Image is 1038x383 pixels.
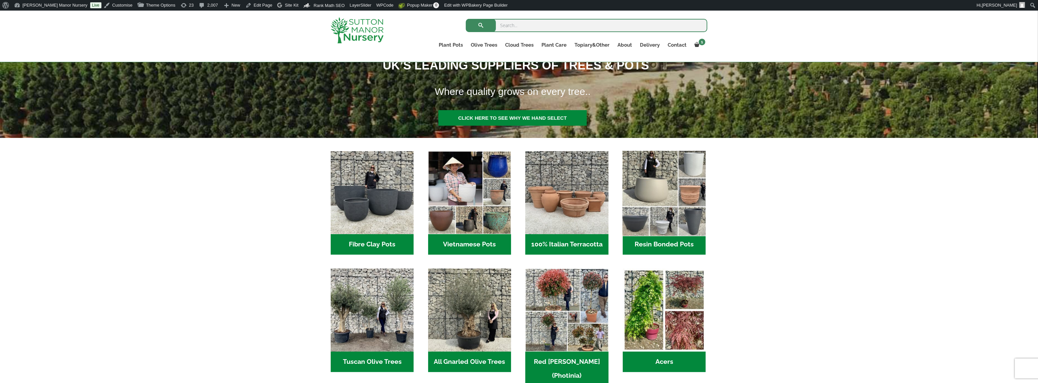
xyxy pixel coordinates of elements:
a: Plant Pots [435,40,467,50]
img: Home - 67232D1B A461 444F B0F6 BDEDC2C7E10B 1 105 c [621,149,708,236]
a: Delivery [636,40,664,50]
a: Visit product category 100% Italian Terracotta [525,151,608,255]
span: Site Kit [285,3,298,8]
input: Search... [466,19,707,32]
h2: Resin Bonded Pots [623,234,706,255]
img: Home - F5A23A45 75B5 4929 8FB2 454246946332 [525,269,608,352]
img: Home - 7716AD77 15EA 4607 B135 B37375859F10 [331,269,414,352]
a: 1 [690,40,707,50]
h2: All Gnarled Olive Trees [428,352,511,372]
span: [PERSON_NAME] [982,3,1017,8]
a: Visit product category Acers [623,269,706,372]
span: Rank Math SEO [314,3,345,8]
a: Plant Care [538,40,571,50]
h2: Vietnamese Pots [428,234,511,255]
img: Home - Untitled Project 4 [623,269,706,352]
span: 0 [433,2,439,8]
a: Visit product category All Gnarled Olive Trees [428,269,511,372]
img: logo [331,17,384,43]
a: Topiary&Other [571,40,613,50]
a: Cloud Trees [501,40,538,50]
h2: 100% Italian Terracotta [525,234,608,255]
h2: Acers [623,352,706,372]
span: 1 [699,39,705,45]
a: Visit product category Resin Bonded Pots [623,151,706,255]
a: About [613,40,636,50]
h2: Tuscan Olive Trees [331,352,414,372]
img: Home - 5833C5B7 31D0 4C3A 8E42 DB494A1738DB [428,269,511,352]
h2: Fibre Clay Pots [331,234,414,255]
a: Visit product category Fibre Clay Pots [331,151,414,255]
a: Contact [664,40,690,50]
img: Home - 6E921A5B 9E2F 4B13 AB99 4EF601C89C59 1 105 c [428,151,511,234]
a: Visit product category Vietnamese Pots [428,151,511,255]
img: Home - 1B137C32 8D99 4B1A AA2F 25D5E514E47D 1 105 c [525,151,608,234]
img: Home - 8194B7A3 2818 4562 B9DD 4EBD5DC21C71 1 105 c 1 [331,151,414,234]
h1: Where quality grows on every tree.. [426,82,751,102]
a: Olive Trees [467,40,501,50]
a: Visit product category Tuscan Olive Trees [331,269,414,372]
a: Live [90,2,101,8]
